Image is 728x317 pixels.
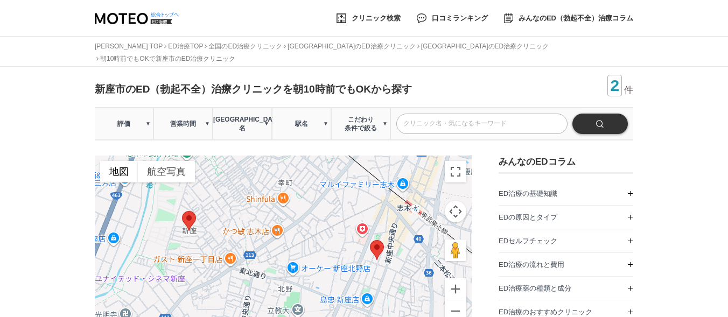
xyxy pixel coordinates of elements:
span: こだわり 条件で絞る [332,115,390,132]
span: 営業時間 [154,119,212,128]
span: 2 [608,75,621,96]
span: 駅名 [272,119,331,128]
span: EDセルフチェック [499,237,557,245]
span: 評価 [95,119,153,128]
img: logo [150,12,179,18]
span: ED治療の基礎知識 [499,189,557,198]
li: 朝10時前でもOKで新座市のED治療クリニック [96,54,235,64]
span: EDの原因とタイプ [499,213,557,221]
span: ED治療のおすすめクリニック [499,308,592,316]
span: ED治療の流れと費用 [499,260,564,269]
a: ED治療の流れと費用 [499,253,633,276]
li: 全国のED治療クリニック [205,41,282,52]
a: みんなのED（勃起不全）治療コラム [504,11,633,25]
img: MOTEO ED治療 [95,13,172,24]
img: みんなのEDコラム [504,13,513,23]
span: ED治療薬の種類と成分 [499,284,571,292]
button: 地図のカメラ コントロール [445,201,466,222]
a: [GEOGRAPHIC_DATA]のED治療クリニック [288,43,416,50]
h3: みんなのEDコラム [499,156,633,168]
span: 件 [624,84,633,96]
span: [GEOGRAPHIC_DATA]名 [213,115,271,132]
a: 口コミランキング [417,11,488,25]
a: EDの原因とタイプ [499,206,633,229]
button: 市街地図を見る [100,161,138,182]
a: [PERSON_NAME] TOP [95,43,163,50]
h1: 新座市のED（勃起不全）治療クリニックを朝10時前でもOKから探す [95,82,412,96]
button: 地図上にペグマンをドロップして、ストリートビューを開きます [445,239,466,261]
input: 検索 [572,114,628,134]
button: ズームイン [445,278,466,300]
img: ED クリニック検索 [337,13,346,23]
a: ED治療TOP [168,43,203,50]
a: ED治療の基礎知識 [499,182,633,205]
button: 全画面ビューを切り替えます [445,161,466,182]
a: ED治療薬の種類と成分 [499,277,633,300]
span: クリニック検索 [352,15,401,22]
input: クリニック名・気になるキーワード [396,114,568,134]
a: EDセルフチェック [499,229,633,252]
a: [GEOGRAPHIC_DATA]のED治療クリニック [421,43,549,50]
img: ED 口コミランキング [417,13,426,23]
span: みんなのED（勃起不全）治療コラム [519,15,633,22]
span: 口コミランキング [432,15,488,22]
button: 航空写真を見る [138,161,195,182]
a: クリニック検索 [337,11,401,25]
